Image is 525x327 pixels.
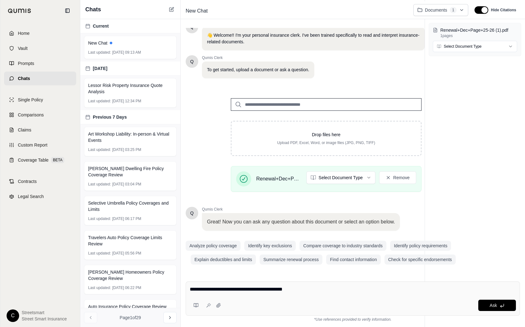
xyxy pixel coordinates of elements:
[207,32,420,45] p: 👋 Welcome!! I'm your personal insurance clerk. I've been trained specifically to read and interpr...
[202,55,314,60] span: Qumis Clerk
[300,241,386,251] button: Compare coverage to industry standards
[88,285,111,290] span: Last updated:
[85,5,101,14] span: Chats
[112,285,141,290] span: [DATE] 06:22 PM
[112,182,141,187] span: [DATE] 03:04 PM
[18,127,31,133] span: Claims
[168,6,175,13] button: New Chat
[22,309,67,316] span: Streetsmart
[88,50,111,55] span: Last updated:
[379,171,416,184] button: Remove
[4,26,76,40] a: Home
[18,112,44,118] span: Comparisons
[22,316,67,322] span: Street Smart Insurance
[4,56,76,70] a: Prompts
[450,7,457,13] span: 1
[88,40,107,46] span: New Chat
[88,234,172,247] span: Travelers Auto Policy Coverage Limits Review
[88,216,111,221] span: Last updated:
[88,99,111,104] span: Last updated:
[112,216,141,221] span: [DATE] 06:17 PM
[186,316,520,322] div: *Use references provided to verify information.
[413,4,469,16] button: Documents1
[241,131,411,138] p: Drop files here
[51,157,64,163] span: BETA
[88,251,111,256] span: Last updated:
[241,140,411,145] p: Upload PDF, Excel, Word, or image files (JPG, PNG, TIFF)
[425,7,447,13] span: Documents
[88,182,111,187] span: Last updated:
[260,255,323,265] button: Summarize renewal process
[62,6,72,16] button: Collapse sidebar
[112,147,141,152] span: [DATE] 03:25 PM
[8,8,31,13] img: Qumis Logo
[18,45,28,51] span: Vault
[4,41,76,55] a: Vault
[88,269,172,281] span: [PERSON_NAME] Homeowners Policy Coverage Review
[18,157,49,163] span: Coverage Table
[207,218,395,226] p: Great! Now you can ask any question about this document or select an option below.
[390,241,451,251] button: Identify policy requirements
[88,82,172,95] span: Lessor Risk Property Insurance Quote Analysis
[18,30,29,36] span: Home
[88,200,172,212] span: Selective Umbrella Policy Coverages and Limits
[478,300,516,311] button: Ask
[93,114,127,120] span: Previous 7 Days
[191,255,256,265] button: Explain deductibles and limits
[88,165,172,178] span: [PERSON_NAME] Dwelling Fire Policy Coverage Review
[384,255,456,265] button: Check for specific endorsements
[4,108,76,122] a: Comparisons
[18,193,44,200] span: Legal Search
[18,75,30,82] span: Chats
[4,93,76,107] a: Single Policy
[4,153,76,167] a: Coverage TableBETA
[190,58,194,65] span: Hello
[4,123,76,137] a: Claims
[256,175,301,183] span: Renewal+Dec+Page+25-26 (1).pdf
[491,8,516,13] span: Hide Citations
[112,50,141,55] span: [DATE] 09:13 AM
[326,255,380,265] button: Find contact information
[18,60,34,67] span: Prompts
[190,210,194,216] span: Hello
[4,190,76,203] a: Legal Search
[244,241,296,251] button: Identify key exclusions
[7,309,19,322] div: C
[18,97,43,103] span: Single Policy
[18,178,37,185] span: Contracts
[4,72,76,85] a: Chats
[183,6,210,16] span: New Chat
[490,303,497,308] span: Ask
[112,99,141,104] span: [DATE] 12:34 PM
[88,131,172,143] span: Art Workshop Liability: In-person & Virtual Events
[93,23,109,29] span: Current
[207,67,309,73] p: To get started, upload a document or ask a question.
[186,241,241,251] button: Analyze policy coverage
[88,303,172,316] span: Auto Insurance Policy Coverage Review Checklist
[4,174,76,188] a: Contracts
[202,207,400,212] span: Qumis Clerk
[112,251,141,256] span: [DATE] 05:56 PM
[88,147,111,152] span: Last updated:
[93,65,107,72] span: [DATE]
[4,138,76,152] a: Custom Report
[18,142,47,148] span: Custom Report
[120,314,141,321] span: Page 1 of 29
[183,6,408,16] div: Edit Title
